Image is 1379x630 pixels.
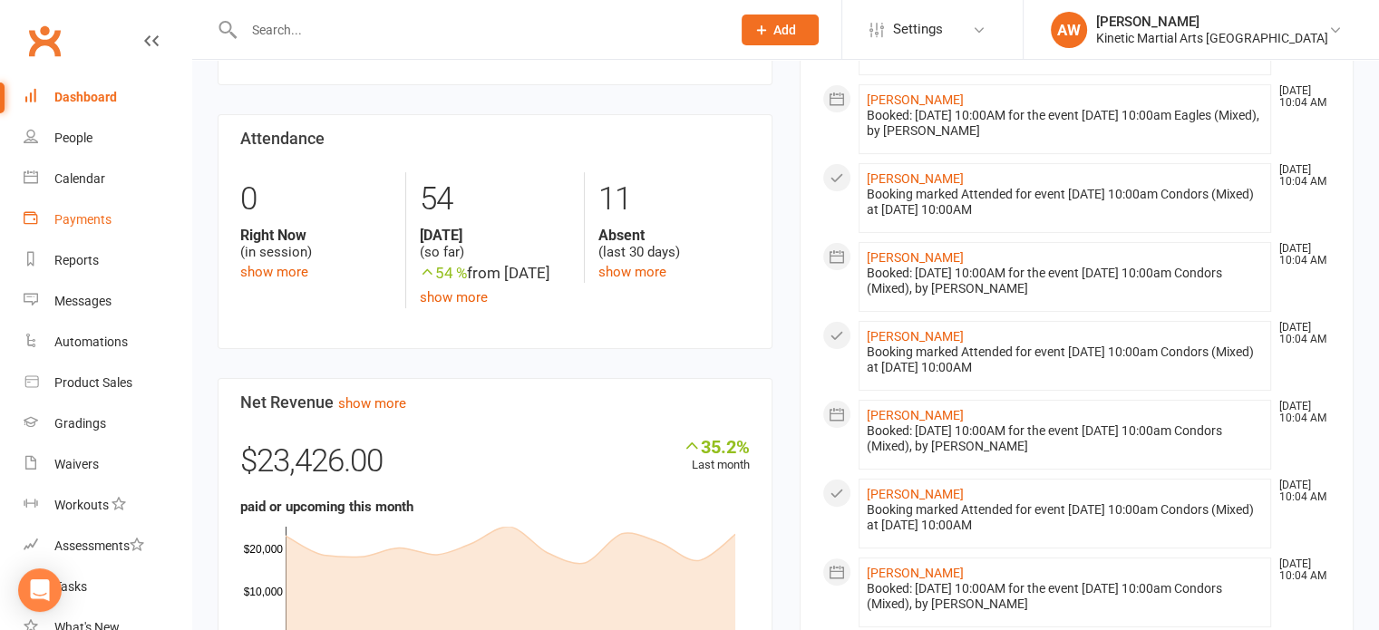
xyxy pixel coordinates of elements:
a: [PERSON_NAME] [867,487,964,501]
div: Product Sales [54,375,132,390]
a: Tasks [24,567,191,607]
div: AW [1051,12,1087,48]
a: [PERSON_NAME] [867,250,964,265]
a: [PERSON_NAME] [867,566,964,580]
a: Payments [24,199,191,240]
time: [DATE] 10:04 AM [1270,322,1330,345]
div: Booking marked Attended for event [DATE] 10:00am Condors (Mixed) at [DATE] 10:00AM [867,187,1264,218]
div: People [54,131,92,145]
div: Booked: [DATE] 10:00AM for the event [DATE] 10:00am Eagles (Mixed), by [PERSON_NAME] [867,108,1264,139]
a: [PERSON_NAME] [867,92,964,107]
div: 35.2% [683,436,750,456]
time: [DATE] 10:04 AM [1270,243,1330,267]
div: Booked: [DATE] 10:00AM for the event [DATE] 10:00am Condors (Mixed), by [PERSON_NAME] [867,423,1264,454]
div: Booking marked Attended for event [DATE] 10:00am Condors (Mixed) at [DATE] 10:00AM [867,344,1264,375]
a: Reports [24,240,191,281]
a: Workouts [24,485,191,526]
a: show more [338,395,406,412]
div: Calendar [54,171,105,186]
a: show more [240,264,308,280]
a: [PERSON_NAME] [867,408,964,422]
div: Waivers [54,457,99,471]
div: Kinetic Martial Arts [GEOGRAPHIC_DATA] [1096,30,1328,46]
div: Open Intercom Messenger [18,568,62,612]
div: Gradings [54,416,106,431]
button: Add [742,15,819,45]
strong: Right Now [240,227,392,244]
div: Assessments [54,538,144,553]
div: [PERSON_NAME] [1096,14,1328,30]
strong: [DATE] [420,227,570,244]
a: Calendar [24,159,191,199]
strong: paid or upcoming this month [240,499,413,515]
div: Payments [54,212,112,227]
a: [PERSON_NAME] [867,329,964,344]
span: Add [773,23,796,37]
div: (so far) [420,227,570,261]
input: Search... [238,17,718,43]
div: Last month [683,436,750,475]
div: Messages [54,294,112,308]
h3: Attendance [240,130,750,148]
div: Workouts [54,498,109,512]
a: [PERSON_NAME] [867,171,964,186]
div: 0 [240,172,392,227]
div: 11 [598,172,749,227]
div: 54 [420,172,570,227]
div: Automations [54,334,128,349]
a: Gradings [24,403,191,444]
a: Product Sales [24,363,191,403]
span: Settings [893,9,943,50]
div: (last 30 days) [598,227,749,261]
div: from [DATE] [420,261,570,286]
span: 54 % [420,264,467,282]
a: Clubworx [22,18,67,63]
div: Reports [54,253,99,267]
time: [DATE] 10:04 AM [1270,480,1330,503]
div: Dashboard [54,90,117,104]
strong: Absent [598,227,749,244]
div: Booked: [DATE] 10:00AM for the event [DATE] 10:00am Condors (Mixed), by [PERSON_NAME] [867,266,1264,296]
a: Dashboard [24,77,191,118]
div: (in session) [240,227,392,261]
time: [DATE] 10:04 AM [1270,164,1330,188]
a: Automations [24,322,191,363]
a: show more [598,264,666,280]
time: [DATE] 10:04 AM [1270,85,1330,109]
time: [DATE] 10:04 AM [1270,558,1330,582]
time: [DATE] 10:04 AM [1270,401,1330,424]
div: Tasks [54,579,87,594]
h3: Net Revenue [240,393,750,412]
a: People [24,118,191,159]
a: Waivers [24,444,191,485]
a: Messages [24,281,191,322]
div: Booked: [DATE] 10:00AM for the event [DATE] 10:00am Condors (Mixed), by [PERSON_NAME] [867,581,1264,612]
a: Assessments [24,526,191,567]
a: show more [420,289,488,305]
div: Booking marked Attended for event [DATE] 10:00am Condors (Mixed) at [DATE] 10:00AM [867,502,1264,533]
div: $23,426.00 [240,436,750,496]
